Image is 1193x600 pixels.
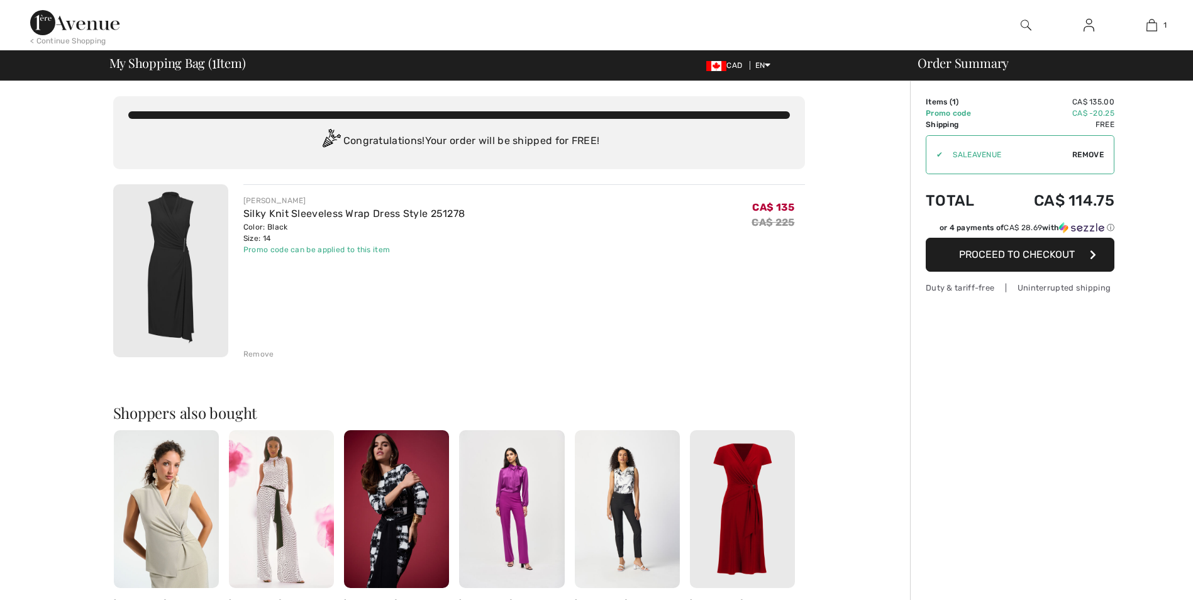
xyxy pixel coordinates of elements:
[959,248,1075,260] span: Proceed to Checkout
[926,282,1114,294] div: Duty & tariff-free | Uninterrupted shipping
[926,108,997,119] td: Promo code
[752,216,794,228] s: CA$ 225
[229,430,334,588] img: Polka Dot Belted Trousers Style 251747
[926,149,943,160] div: ✔
[902,57,1185,69] div: Order Summary
[997,119,1114,130] td: Free
[212,53,216,70] span: 1
[926,238,1114,272] button: Proceed to Checkout
[30,10,119,35] img: 1ère Avenue
[344,430,449,588] img: Plaid Maxi Wrap Dress Style 253289
[114,430,219,588] img: Elegant V-Neck Pullover Style 261758
[128,129,790,154] div: Congratulations! Your order will be shipped for FREE!
[243,208,465,219] a: Silky Knit Sleeveless Wrap Dress Style 251278
[459,430,564,588] img: Knotted High-Neck Blouse Style 243022
[926,119,997,130] td: Shipping
[243,244,465,255] div: Promo code can be applied to this item
[1163,19,1167,31] span: 1
[997,108,1114,119] td: CA$ -20.25
[706,61,726,71] img: Canadian Dollar
[113,405,805,420] h2: Shoppers also bought
[243,195,465,206] div: [PERSON_NAME]
[940,222,1114,233] div: or 4 payments of with
[755,61,771,70] span: EN
[1121,18,1182,33] a: 1
[752,201,794,213] span: CA$ 135
[30,35,106,47] div: < Continue Shopping
[113,184,228,357] img: Silky Knit Sleeveless Wrap Dress Style 251278
[1021,18,1031,33] img: search the website
[1004,223,1042,232] span: CA$ 28.69
[575,430,680,588] img: Slim Casual Trousers Style 241231
[997,179,1114,222] td: CA$ 114.75
[1084,18,1094,33] img: My Info
[1072,149,1104,160] span: Remove
[243,221,465,244] div: Color: Black Size: 14
[1074,18,1104,33] a: Sign In
[706,61,747,70] span: CAD
[952,97,956,106] span: 1
[943,136,1072,174] input: Promo code
[690,430,795,588] img: V-Neck Belted Midi Dress Style 251250
[243,348,274,360] div: Remove
[318,129,343,154] img: Congratulation2.svg
[926,179,997,222] td: Total
[1059,222,1104,233] img: Sezzle
[109,57,246,69] span: My Shopping Bag ( Item)
[926,222,1114,238] div: or 4 payments ofCA$ 28.69withSezzle Click to learn more about Sezzle
[997,96,1114,108] td: CA$ 135.00
[1146,18,1157,33] img: My Bag
[926,96,997,108] td: Items ( )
